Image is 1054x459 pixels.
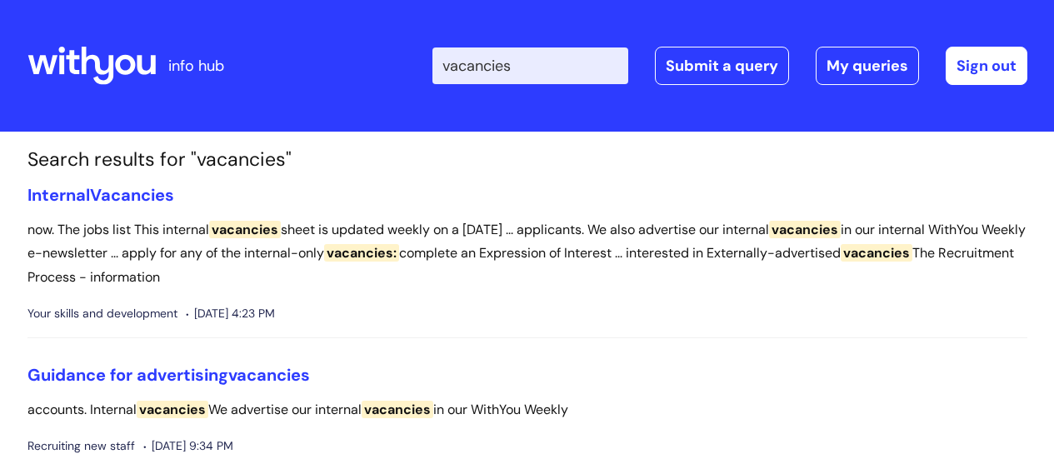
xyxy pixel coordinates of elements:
[655,47,789,85] a: Submit a query
[209,221,281,238] span: vacancies
[841,244,912,262] span: vacancies
[432,47,1027,85] div: | -
[27,364,310,386] a: Guidance for advertisingvacancies
[27,436,135,457] span: Recruiting new staff
[27,398,1027,422] p: accounts. Internal We advertise our internal in our WithYou Weekly
[769,221,841,238] span: vacancies
[362,401,433,418] span: vacancies
[143,436,233,457] span: [DATE] 9:34 PM
[228,364,310,386] span: vacancies
[186,303,275,324] span: [DATE] 4:23 PM
[946,47,1027,85] a: Sign out
[90,184,174,206] span: Vacancies
[168,52,224,79] p: info hub
[27,148,1027,172] h1: Search results for "vacancies"
[27,184,174,206] a: InternalVacancies
[432,47,628,84] input: Search
[816,47,919,85] a: My queries
[324,244,399,262] span: vacancies:
[27,218,1027,290] p: now. The jobs list This internal sheet is updated weekly on a [DATE] ... applicants. We also adve...
[27,303,177,324] span: Your skills and development
[137,401,208,418] span: vacancies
